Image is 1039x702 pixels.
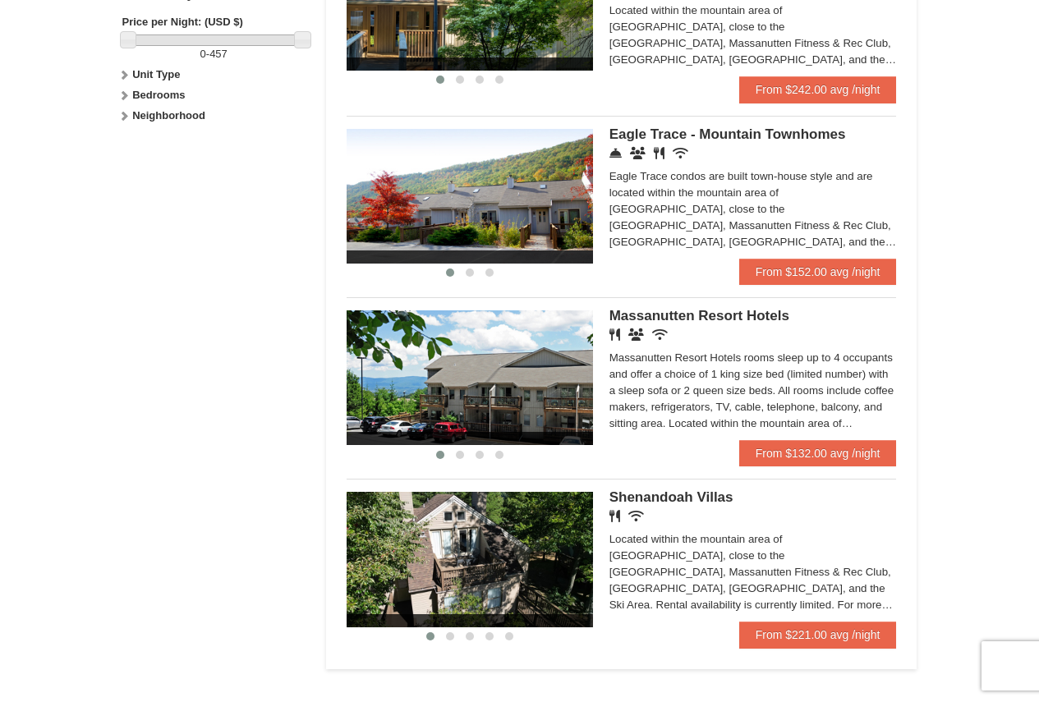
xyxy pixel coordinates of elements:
[652,328,668,341] i: Wireless Internet (free)
[628,328,644,341] i: Banquet Facilities
[132,109,205,122] strong: Neighborhood
[609,147,622,159] i: Concierge Desk
[739,76,897,103] a: From $242.00 avg /night
[628,510,644,522] i: Wireless Internet (free)
[654,147,664,159] i: Restaurant
[122,46,306,62] label: -
[609,531,897,613] div: Located within the mountain area of [GEOGRAPHIC_DATA], close to the [GEOGRAPHIC_DATA], Massanutte...
[200,48,206,60] span: 0
[609,510,620,522] i: Restaurant
[209,48,228,60] span: 457
[132,89,185,101] strong: Bedrooms
[122,16,243,28] strong: Price per Night: (USD $)
[609,168,897,250] div: Eagle Trace condos are built town-house style and are located within the mountain area of [GEOGRA...
[609,126,846,142] span: Eagle Trace - Mountain Townhomes
[739,259,897,285] a: From $152.00 avg /night
[609,350,897,432] div: Massanutten Resort Hotels rooms sleep up to 4 occupants and offer a choice of 1 king size bed (li...
[739,440,897,466] a: From $132.00 avg /night
[609,308,789,323] span: Massanutten Resort Hotels
[630,147,646,159] i: Conference Facilities
[739,622,897,648] a: From $221.00 avg /night
[132,68,180,80] strong: Unit Type
[673,147,688,159] i: Wireless Internet (free)
[609,489,733,505] span: Shenandoah Villas
[609,328,620,341] i: Restaurant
